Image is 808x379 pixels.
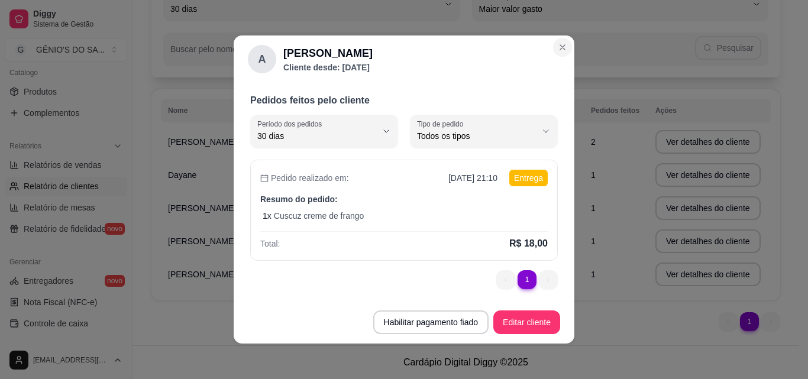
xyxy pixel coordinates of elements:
[553,38,572,57] button: Close
[257,119,326,129] label: Período dos pedidos
[250,93,558,108] p: Pedidos feitos pelo cliente
[417,130,536,142] span: Todos os tipos
[263,210,272,222] p: 1 x
[490,264,564,295] nav: pagination navigation
[260,172,349,184] p: Pedido realizado em:
[260,174,269,182] span: calendar
[509,170,548,186] p: Entrega
[274,210,364,222] p: Cuscuz creme de frango
[373,310,489,334] button: Habilitar pagamento fiado
[248,45,276,73] div: A
[260,193,548,205] p: Resumo do pedido:
[283,61,373,73] p: Cliente desde: [DATE]
[518,270,536,289] li: pagination item 1 active
[410,115,558,148] button: Tipo de pedidoTodos os tipos
[417,119,467,129] label: Tipo de pedido
[283,45,373,61] h2: [PERSON_NAME]
[260,238,280,250] p: Total:
[448,172,497,184] p: [DATE] 21:10
[250,115,398,148] button: Período dos pedidos30 dias
[493,310,560,334] button: Editar cliente
[509,237,548,251] p: R$ 18,00
[257,130,377,142] span: 30 dias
